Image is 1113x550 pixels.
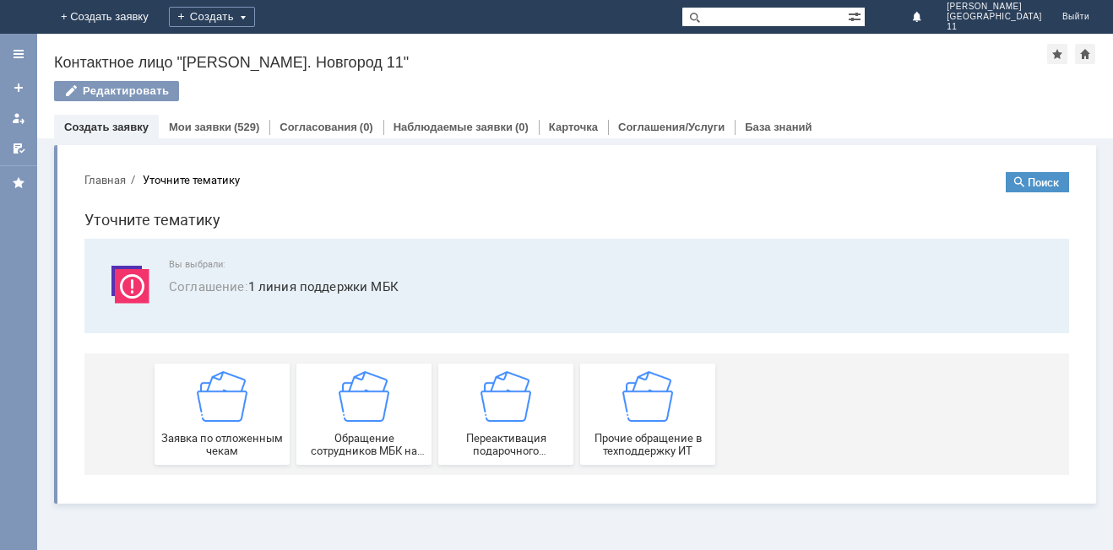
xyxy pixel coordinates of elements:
div: (529) [234,121,259,133]
span: [PERSON_NAME] [947,2,1042,12]
img: getfafe0041f1c547558d014b707d1d9f05 [551,213,602,263]
div: Уточните тематику [72,15,169,28]
div: Контактное лицо "[PERSON_NAME]. Новгород 11" [54,54,1047,71]
a: База знаний [745,121,812,133]
a: Наблюдаемые заявки [394,121,513,133]
span: Переактивация подарочного сертификата [372,273,497,299]
a: Соглашения/Услуги [618,121,725,133]
div: Создать [169,7,255,27]
button: Главная [14,13,55,29]
div: Добавить в избранное [1047,44,1067,64]
a: Согласования [280,121,357,133]
a: Переактивация подарочного сертификата [367,205,502,306]
a: Прочие обращение в техподдержку ИТ [509,205,644,306]
button: Поиск [935,13,998,34]
div: (0) [360,121,373,133]
img: getfafe0041f1c547558d014b707d1d9f05 [410,213,460,263]
span: 1 линия поддержки МБК [98,118,978,137]
a: Мои заявки [169,121,231,133]
span: Расширенный поиск [848,8,865,24]
div: Сделать домашней страницей [1075,44,1095,64]
span: Обращение сотрудников МБК на недоступность тех. поддержки [231,273,356,299]
a: Мои заявки [5,105,32,132]
a: Создать заявку [5,74,32,101]
span: Заявка по отложенным чекам [89,273,214,299]
h1: Уточните тематику [14,49,998,73]
span: Соглашение : [98,119,177,136]
img: getfafe0041f1c547558d014b707d1d9f05 [268,213,318,263]
img: svg%3E [34,100,84,151]
span: Вы выбрали: [98,100,978,111]
img: getfafe0041f1c547558d014b707d1d9f05 [126,213,176,263]
span: Прочие обращение в техподдержку ИТ [514,273,639,299]
button: Заявка по отложенным чекам [84,205,219,306]
div: (0) [515,121,529,133]
span: 11 [947,22,1042,32]
button: Обращение сотрудников МБК на недоступность тех. поддержки [225,205,361,306]
a: Создать заявку [64,121,149,133]
a: Мои согласования [5,135,32,162]
span: [GEOGRAPHIC_DATA] [947,12,1042,22]
a: Карточка [549,121,598,133]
